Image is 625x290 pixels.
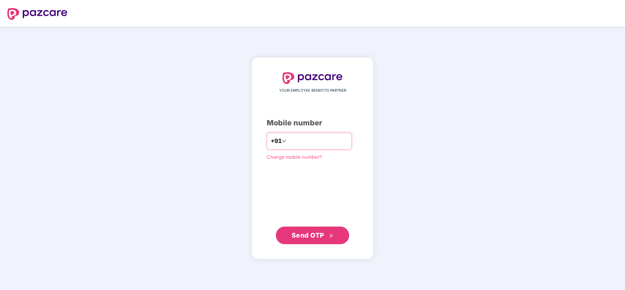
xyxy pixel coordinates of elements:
span: down [282,139,286,143]
span: +91 [271,136,282,146]
a: Change mobile number? [267,154,322,160]
button: Send OTPdouble-right [276,227,349,244]
img: logo [282,72,343,84]
div: Mobile number [267,117,358,129]
span: YOUR EMPLOYEE BENEFITS PARTNER [279,88,346,93]
img: logo [7,8,67,20]
span: Send OTP [292,231,324,239]
span: double-right [329,234,334,238]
